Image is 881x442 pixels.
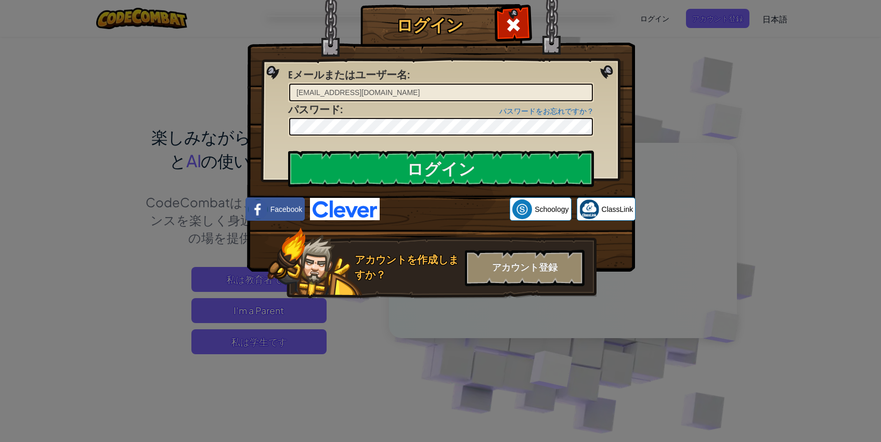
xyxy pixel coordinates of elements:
input: ログイン [288,151,594,187]
h1: ログイン [363,16,496,34]
span: Facebook [270,204,302,215]
div: アカウントを作成しますか？ [355,252,459,282]
span: パスワード [288,102,340,116]
label: : [288,102,343,117]
img: facebook_small.png [248,199,268,219]
label: : [288,68,410,83]
div: アカウント登録 [465,250,585,286]
span: Schoology [535,204,568,215]
span: Eメールまたはユーザー名 [288,68,407,82]
iframe: [Googleでログイン]ボタン [380,198,510,221]
img: clever-logo-blue.png [310,198,380,220]
img: schoology.png [512,199,532,219]
a: パスワードをお忘れですか？ [499,107,594,115]
img: classlink-logo-small.png [579,199,599,219]
span: ClassLink [602,204,633,215]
